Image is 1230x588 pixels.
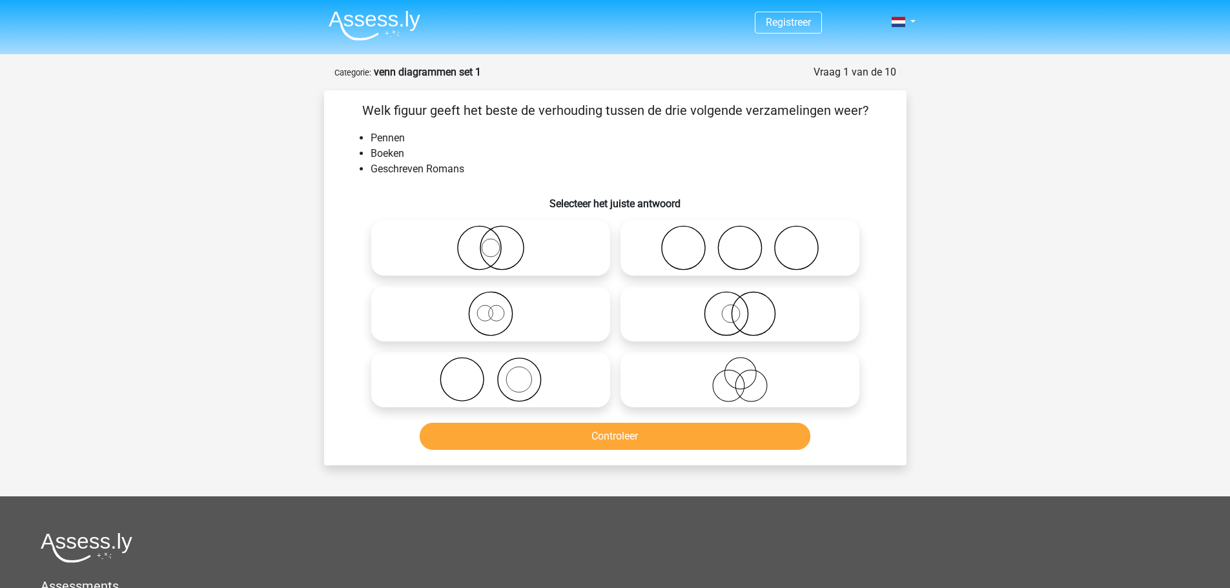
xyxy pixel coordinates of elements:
a: Registreer [766,16,811,28]
div: Vraag 1 van de 10 [814,65,896,80]
li: Pennen [371,130,886,146]
button: Controleer [420,423,810,450]
li: Geschreven Romans [371,161,886,177]
li: Boeken [371,146,886,161]
img: Assessly logo [41,532,132,563]
img: Assessly [329,10,420,41]
h6: Selecteer het juiste antwoord [345,187,886,210]
strong: venn diagrammen set 1 [374,66,481,78]
small: Categorie: [334,68,371,77]
p: Welk figuur geeft het beste de verhouding tussen de drie volgende verzamelingen weer? [345,101,886,120]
